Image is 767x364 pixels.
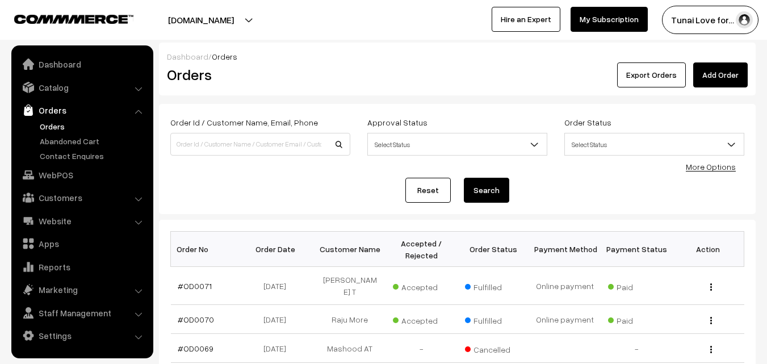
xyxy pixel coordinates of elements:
a: Orders [37,120,149,132]
a: Add Order [693,62,748,87]
label: Order Id / Customer Name, Email, Phone [170,116,318,128]
td: - [385,334,457,363]
th: Payment Status [601,232,672,267]
a: Orders [14,100,149,120]
a: #OD0069 [178,344,213,353]
input: Order Id / Customer Name / Customer Email / Customer Phone [170,133,350,156]
a: #OD0070 [178,315,214,324]
th: Order Date [242,232,314,267]
th: Payment Method [529,232,601,267]
td: Online payment [529,305,601,334]
span: Fulfilled [465,278,522,293]
td: [DATE] [242,267,314,305]
td: - [601,334,672,363]
th: Order No [171,232,242,267]
a: My Subscription [571,7,648,32]
span: Orders [212,52,237,61]
td: [PERSON_NAME] T [314,267,385,305]
img: user [736,11,753,28]
img: Menu [710,283,712,291]
span: Paid [608,312,665,327]
a: Apps [14,233,149,254]
a: WebPOS [14,165,149,185]
button: Search [464,178,509,203]
th: Accepted / Rejected [385,232,457,267]
a: Catalog [14,77,149,98]
span: Accepted [393,312,450,327]
a: #OD0071 [178,281,212,291]
label: Approval Status [367,116,427,128]
a: Hire an Expert [492,7,560,32]
span: Select Status [367,133,547,156]
img: Menu [710,317,712,324]
span: Select Status [565,135,744,154]
td: Raju More [314,305,385,334]
a: Reports [14,257,149,277]
a: More Options [686,162,736,171]
img: Menu [710,346,712,353]
th: Order Status [458,232,529,267]
button: Tunai Love for… [662,6,758,34]
td: Online payment [529,267,601,305]
th: Customer Name [314,232,385,267]
label: Order Status [564,116,611,128]
a: Website [14,211,149,231]
button: Export Orders [617,62,686,87]
th: Action [672,232,744,267]
a: Customers [14,187,149,208]
span: Accepted [393,278,450,293]
span: Select Status [564,133,744,156]
a: Reset [405,178,451,203]
a: Contact Enquires [37,150,149,162]
td: Mashood AT [314,334,385,363]
a: Settings [14,325,149,346]
h2: Orders [167,66,349,83]
span: Cancelled [465,341,522,355]
img: COMMMERCE [14,15,133,23]
div: / [167,51,748,62]
span: Paid [608,278,665,293]
td: [DATE] [242,305,314,334]
button: [DOMAIN_NAME] [128,6,274,34]
a: Staff Management [14,303,149,323]
a: Dashboard [14,54,149,74]
span: Fulfilled [465,312,522,327]
a: COMMMERCE [14,11,114,25]
span: Select Status [368,135,547,154]
a: Abandoned Cart [37,135,149,147]
a: Dashboard [167,52,208,61]
a: Marketing [14,279,149,300]
td: [DATE] [242,334,314,363]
